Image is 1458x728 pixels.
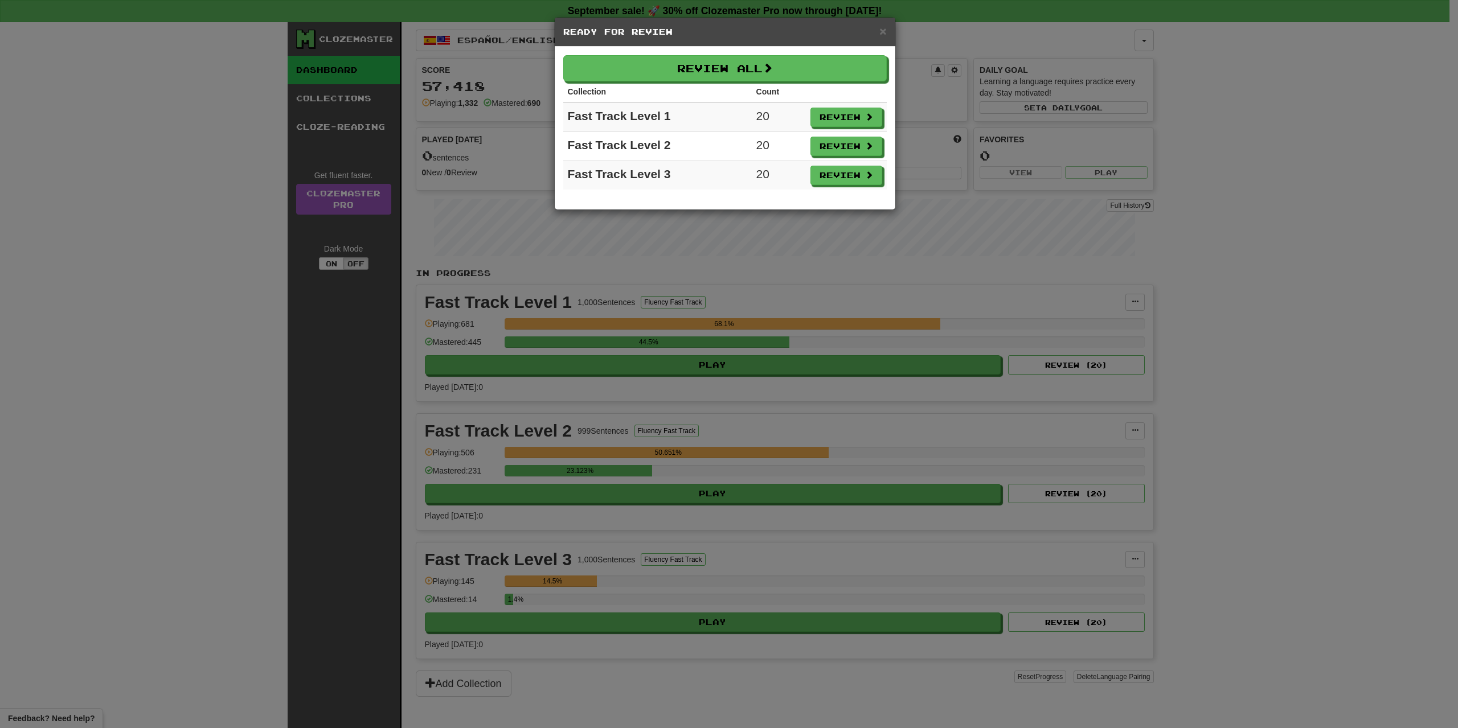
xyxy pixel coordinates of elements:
[879,24,886,38] span: ×
[810,137,882,156] button: Review
[563,102,752,132] td: Fast Track Level 1
[752,102,806,132] td: 20
[810,166,882,185] button: Review
[563,55,887,81] button: Review All
[810,108,882,127] button: Review
[563,161,752,190] td: Fast Track Level 3
[563,26,887,38] h5: Ready for Review
[563,132,752,161] td: Fast Track Level 2
[879,25,886,37] button: Close
[752,161,806,190] td: 20
[752,81,806,102] th: Count
[563,81,752,102] th: Collection
[752,132,806,161] td: 20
